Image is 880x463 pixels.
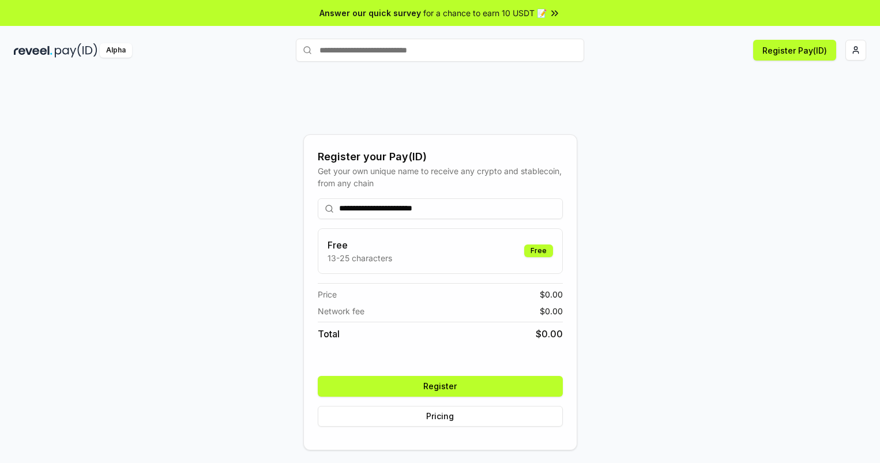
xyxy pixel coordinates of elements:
[540,305,563,317] span: $ 0.00
[328,238,392,252] h3: Free
[318,305,364,317] span: Network fee
[55,43,97,58] img: pay_id
[753,40,836,61] button: Register Pay(ID)
[14,43,52,58] img: reveel_dark
[318,288,337,300] span: Price
[540,288,563,300] span: $ 0.00
[423,7,547,19] span: for a chance to earn 10 USDT 📝
[318,327,340,341] span: Total
[318,376,563,397] button: Register
[100,43,132,58] div: Alpha
[318,165,563,189] div: Get your own unique name to receive any crypto and stablecoin, from any chain
[318,149,563,165] div: Register your Pay(ID)
[524,244,553,257] div: Free
[318,406,563,427] button: Pricing
[319,7,421,19] span: Answer our quick survey
[328,252,392,264] p: 13-25 characters
[536,327,563,341] span: $ 0.00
